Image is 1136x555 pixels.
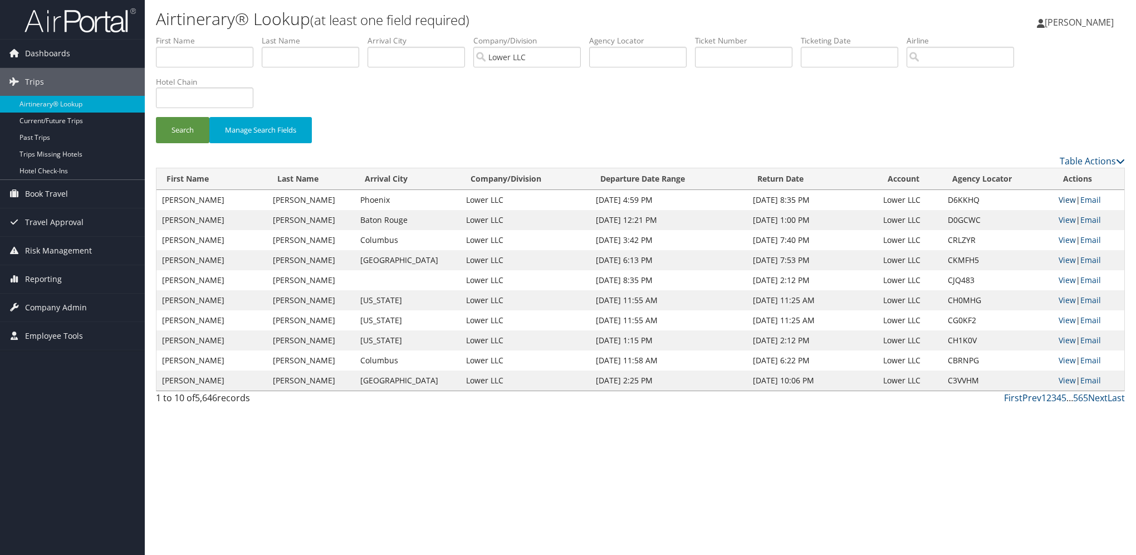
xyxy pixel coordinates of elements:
[878,290,942,310] td: Lower LLC
[878,230,942,250] td: Lower LLC
[267,290,355,310] td: [PERSON_NAME]
[195,392,217,404] span: 5,646
[1066,392,1073,404] span: …
[1080,275,1101,285] a: Email
[267,250,355,270] td: [PERSON_NAME]
[355,350,461,371] td: Columbus
[355,190,461,210] td: Phoenix
[156,168,267,190] th: First Name: activate to sort column ascending
[1022,392,1041,404] a: Prev
[461,350,591,371] td: Lower LLC
[1059,215,1076,225] a: View
[355,330,461,350] td: [US_STATE]
[209,117,312,143] button: Manage Search Fields
[156,190,267,210] td: [PERSON_NAME]
[1080,355,1101,366] a: Email
[461,330,591,350] td: Lower LLC
[1053,310,1124,330] td: |
[156,330,267,350] td: [PERSON_NAME]
[1080,335,1101,345] a: Email
[942,350,1053,371] td: CBRNPG
[156,7,802,31] h1: Airtinerary® Lookup
[310,11,469,29] small: (at least one field required)
[1053,190,1124,210] td: |
[1053,290,1124,310] td: |
[262,35,368,46] label: Last Name
[1080,215,1101,225] a: Email
[267,190,355,210] td: [PERSON_NAME]
[461,290,591,310] td: Lower LLC
[590,250,747,270] td: [DATE] 6:13 PM
[590,230,747,250] td: [DATE] 3:42 PM
[942,290,1053,310] td: CH0MHG
[1059,315,1076,325] a: View
[1059,235,1076,245] a: View
[267,168,355,190] th: Last Name: activate to sort column ascending
[156,250,267,270] td: [PERSON_NAME]
[267,270,355,290] td: [PERSON_NAME]
[1060,155,1125,167] a: Table Actions
[355,310,461,330] td: [US_STATE]
[1004,392,1022,404] a: First
[1073,392,1088,404] a: 565
[156,391,386,410] div: 1 to 10 of records
[1046,392,1051,404] a: 2
[1080,255,1101,265] a: Email
[695,35,801,46] label: Ticket Number
[25,7,136,33] img: airportal-logo.png
[267,371,355,391] td: [PERSON_NAME]
[801,35,907,46] label: Ticketing Date
[1045,16,1114,28] span: [PERSON_NAME]
[1080,194,1101,205] a: Email
[747,230,878,250] td: [DATE] 7:40 PM
[355,210,461,230] td: Baton Rouge
[355,290,461,310] td: [US_STATE]
[267,230,355,250] td: [PERSON_NAME]
[25,208,84,236] span: Travel Approval
[461,168,591,190] th: Company/Division
[355,230,461,250] td: Columbus
[25,40,70,67] span: Dashboards
[747,330,878,350] td: [DATE] 2:12 PM
[156,371,267,391] td: [PERSON_NAME]
[1059,375,1076,386] a: View
[1053,210,1124,230] td: |
[942,168,1053,190] th: Agency Locator: activate to sort column ascending
[355,250,461,270] td: [GEOGRAPHIC_DATA]
[747,210,878,230] td: [DATE] 1:00 PM
[355,371,461,391] td: [GEOGRAPHIC_DATA]
[1080,375,1101,386] a: Email
[25,68,44,96] span: Trips
[156,35,262,46] label: First Name
[590,350,747,371] td: [DATE] 11:58 AM
[267,210,355,230] td: [PERSON_NAME]
[461,190,591,210] td: Lower LLC
[747,310,878,330] td: [DATE] 11:25 AM
[1037,6,1125,39] a: [PERSON_NAME]
[461,310,591,330] td: Lower LLC
[1051,392,1056,404] a: 3
[590,310,747,330] td: [DATE] 11:55 AM
[1053,350,1124,371] td: |
[1041,392,1046,404] a: 1
[1053,270,1124,290] td: |
[907,35,1022,46] label: Airline
[156,210,267,230] td: [PERSON_NAME]
[473,35,589,46] label: Company/Division
[368,35,473,46] label: Arrival City
[878,250,942,270] td: Lower LLC
[878,310,942,330] td: Lower LLC
[461,371,591,391] td: Lower LLC
[747,350,878,371] td: [DATE] 6:22 PM
[25,322,83,350] span: Employee Tools
[942,270,1053,290] td: CJQ483
[878,210,942,230] td: Lower LLC
[1056,392,1061,404] a: 4
[878,350,942,371] td: Lower LLC
[1053,230,1124,250] td: |
[1080,315,1101,325] a: Email
[156,270,267,290] td: [PERSON_NAME]
[25,265,62,293] span: Reporting
[942,210,1053,230] td: D0GCWC
[1088,392,1108,404] a: Next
